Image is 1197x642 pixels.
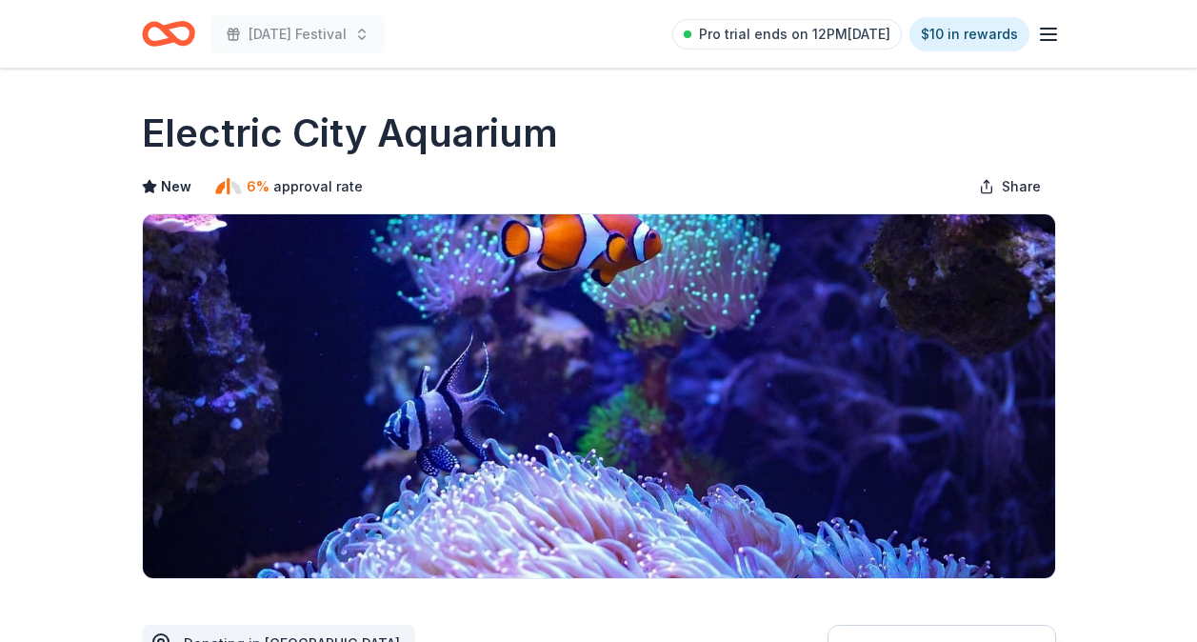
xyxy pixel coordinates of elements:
a: $10 in rewards [909,17,1029,51]
span: 6% [247,175,269,198]
span: approval rate [273,175,363,198]
span: Pro trial ends on 12PM[DATE] [699,23,890,46]
button: [DATE] Festival [210,15,385,53]
span: New [161,175,191,198]
h1: Electric City Aquarium [142,107,558,160]
span: [DATE] Festival [249,23,347,46]
img: Image for Electric City Aquarium [143,214,1055,578]
span: Share [1002,175,1041,198]
a: Pro trial ends on 12PM[DATE] [672,19,902,50]
button: Share [964,168,1056,206]
a: Home [142,11,195,56]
